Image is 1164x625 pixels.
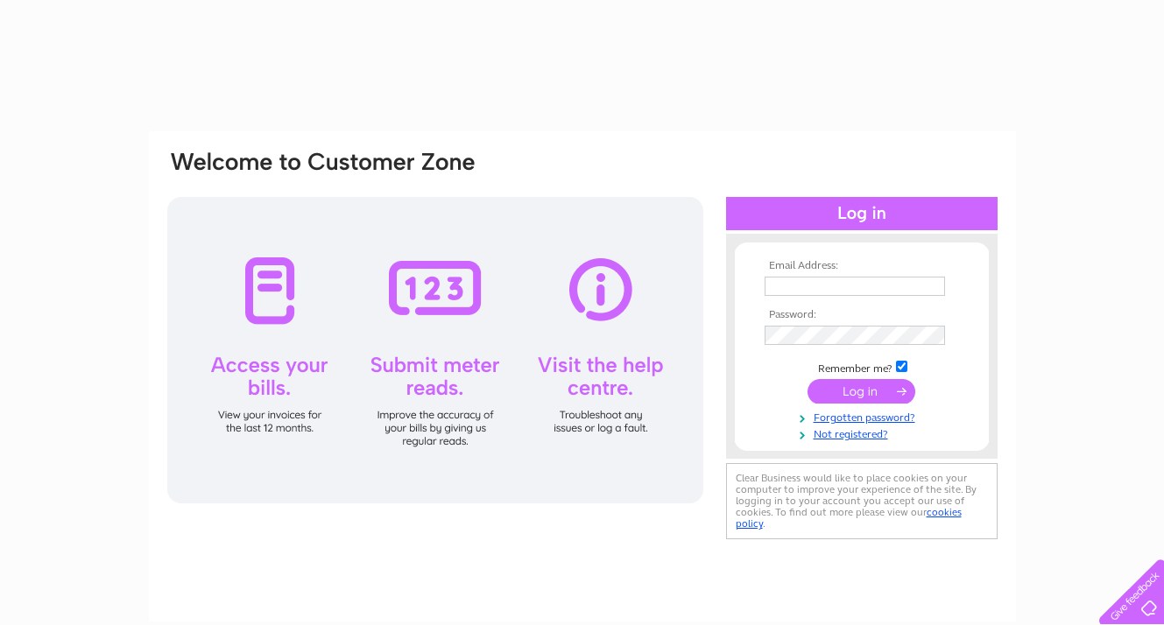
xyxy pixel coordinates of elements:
[808,379,915,404] input: Submit
[760,260,963,272] th: Email Address:
[765,425,963,441] a: Not registered?
[765,408,963,425] a: Forgotten password?
[760,309,963,321] th: Password:
[736,506,962,530] a: cookies policy
[760,358,963,376] td: Remember me?
[726,463,998,539] div: Clear Business would like to place cookies on your computer to improve your experience of the sit...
